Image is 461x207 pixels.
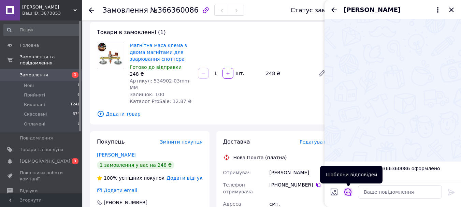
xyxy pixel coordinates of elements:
[344,5,442,14] button: [PERSON_NAME]
[150,6,199,14] span: №366360086
[96,187,138,194] div: Додати email
[223,201,241,207] span: Адреса
[20,54,82,66] span: Замовлення та повідомлення
[104,175,117,181] span: 100%
[97,152,136,158] a: [PERSON_NAME]
[130,78,191,90] span: Артикул: 534902-03mm-MM
[72,72,78,78] span: 1
[291,7,354,14] div: Статус замовлення
[24,121,45,127] span: Оплачені
[160,139,203,145] span: Змінити покупця
[20,188,38,194] span: Відгуки
[234,70,245,77] div: шт.
[270,181,329,188] div: [PHONE_NUMBER]
[24,102,45,108] span: Виконані
[223,182,253,194] span: Телефон отримувача
[22,4,73,10] span: МАКС МІКС
[167,175,202,181] span: Додати відгук
[103,199,148,206] div: [PHONE_NUMBER]
[130,71,192,77] div: 248 ₴
[77,121,80,127] span: 7
[102,6,148,14] span: Замовлення
[77,83,80,89] span: 1
[300,139,329,145] span: Редагувати
[24,111,47,117] span: Скасовані
[447,6,456,14] button: Закрити
[268,166,330,179] div: [PERSON_NAME]
[344,5,401,14] span: [PERSON_NAME]
[20,72,48,78] span: Замовлення
[73,111,80,117] span: 374
[20,135,53,141] span: Повідомлення
[232,154,289,161] div: Нова Пошта (платна)
[20,42,39,48] span: Головна
[97,110,329,118] span: Додати товар
[24,83,34,89] span: Нові
[97,175,164,181] div: успішних покупок
[130,64,182,70] span: Готово до відправки
[315,66,329,80] a: Редагувати
[263,69,312,78] div: 248 ₴
[130,92,164,97] span: Залишок: 100
[344,188,352,196] button: Відкрити шаблони відповідей
[89,7,94,14] div: Повернутися назад
[223,138,250,145] span: Доставка
[20,147,63,153] span: Товари та послуги
[320,166,383,183] div: Шаблони відповідей
[97,29,166,35] span: Товари в замовленні (1)
[3,24,81,36] input: Пошук
[20,158,70,164] span: [DEMOGRAPHIC_DATA]
[22,10,82,16] div: Ваш ID: 3873853
[346,165,457,172] span: Замовлення №366360086 оформлено
[70,102,80,108] span: 1241
[330,6,338,14] button: Назад
[97,138,125,145] span: Покупець
[20,170,63,182] span: Показники роботи компанії
[77,92,80,98] span: 6
[97,42,124,69] img: Магнітна маса клема з двома магнітами для зварювання споттера
[72,158,78,164] span: 3
[223,170,251,175] span: Отримувач
[24,92,45,98] span: Прийняті
[103,187,138,194] div: Додати email
[130,99,191,104] span: Каталог ProSale: 12.87 ₴
[130,43,187,62] a: Магнітна маса клема з двома магнітами для зварювання споттера
[97,161,174,169] div: 1 замовлення у вас на 248 ₴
